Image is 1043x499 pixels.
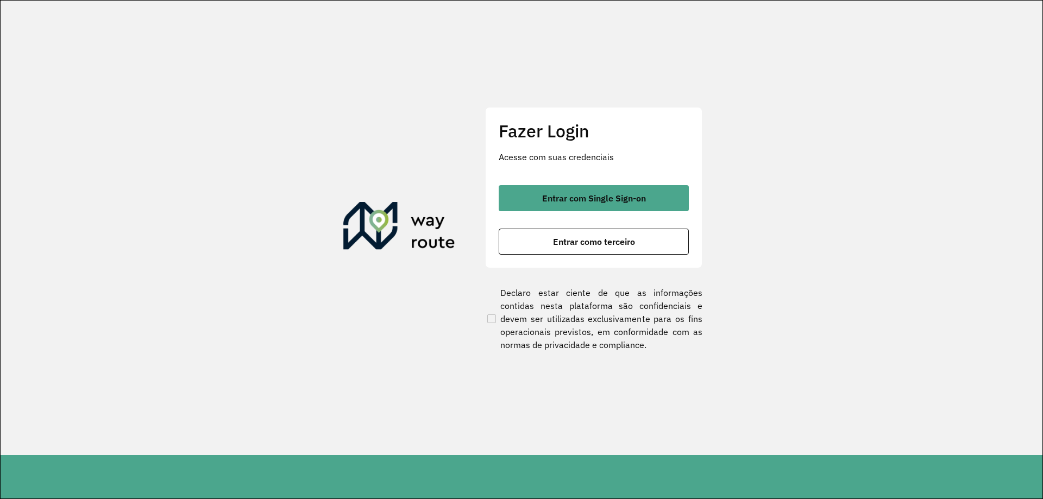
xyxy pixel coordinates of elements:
span: Entrar como terceiro [553,237,635,246]
h2: Fazer Login [499,121,689,141]
label: Declaro estar ciente de que as informações contidas nesta plataforma são confidenciais e devem se... [485,286,702,351]
button: button [499,229,689,255]
button: button [499,185,689,211]
span: Entrar com Single Sign-on [542,194,646,203]
img: Roteirizador AmbevTech [343,202,455,254]
p: Acesse com suas credenciais [499,150,689,163]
